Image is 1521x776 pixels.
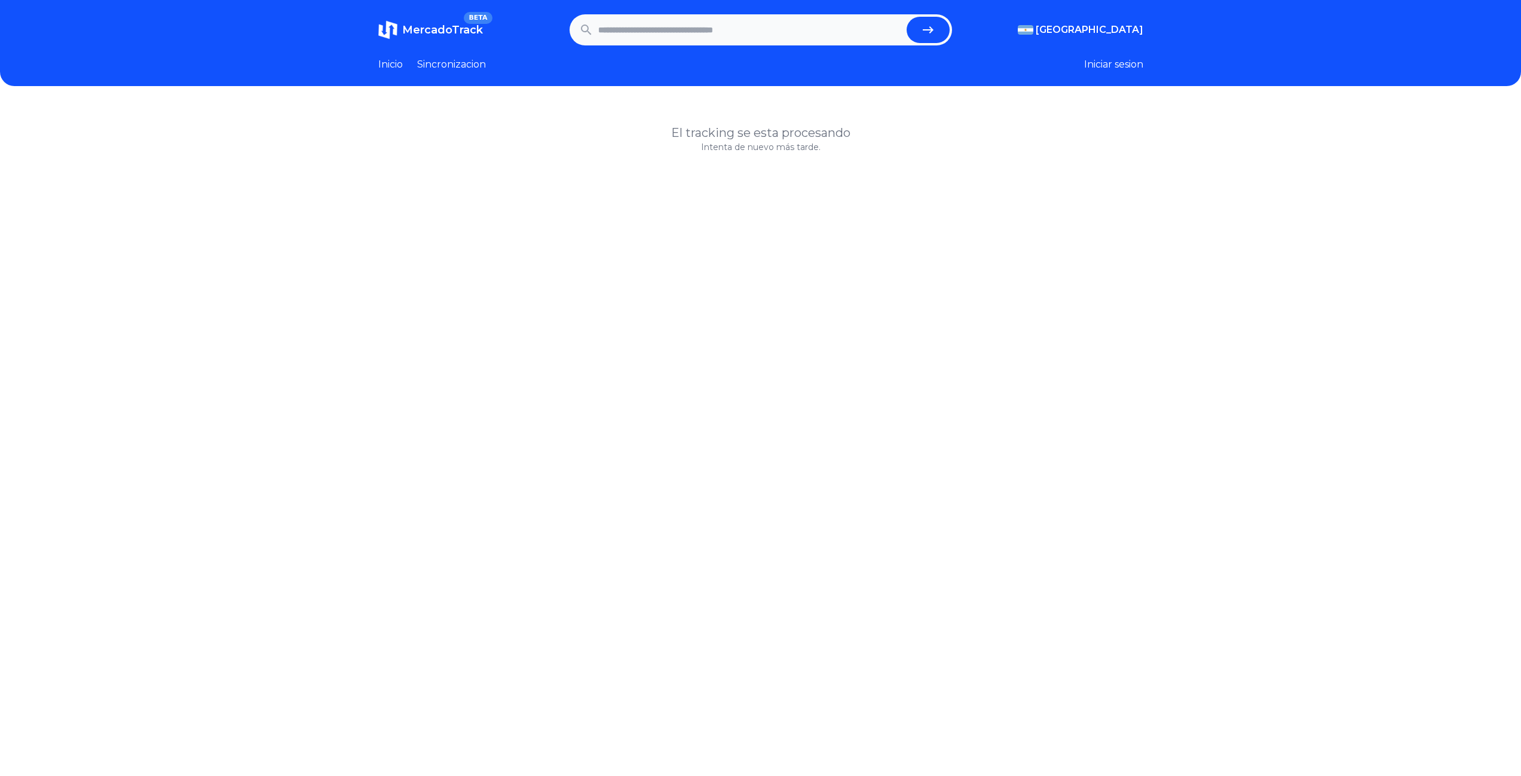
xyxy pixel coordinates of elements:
a: Sincronizacion [417,57,486,72]
span: [GEOGRAPHIC_DATA] [1036,23,1143,37]
img: Argentina [1018,25,1033,35]
span: MercadoTrack [402,23,483,36]
h1: El tracking se esta procesando [378,124,1143,141]
a: Inicio [378,57,403,72]
button: [GEOGRAPHIC_DATA] [1018,23,1143,37]
a: MercadoTrackBETA [378,20,483,39]
span: BETA [464,12,492,24]
button: Iniciar sesion [1084,57,1143,72]
img: MercadoTrack [378,20,397,39]
p: Intenta de nuevo más tarde. [378,141,1143,153]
